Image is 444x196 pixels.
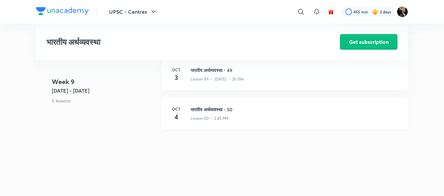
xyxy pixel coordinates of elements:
[170,112,183,122] h4: 4
[372,9,379,15] img: streak
[340,34,398,50] button: Get subscription
[191,116,229,121] p: Lesson 50 • 2:45 PM
[46,37,303,47] h3: भारतीय अर्थव्यवस्था
[397,6,408,17] img: amit tripathi
[52,87,157,95] h5: [DATE] - [DATE]
[36,7,89,15] img: Company Logo
[162,98,408,137] a: Oct4भारतीय अर्थव्यवस्था - 50Lesson 50 • 2:45 PM
[326,7,336,17] button: avatar
[191,106,400,113] h3: भारतीय अर्थव्यवस्था - 50
[328,9,334,15] img: avatar
[170,73,183,82] h4: 3
[52,77,157,87] h4: Week 9
[162,59,408,98] a: Oct3भारतीय अर्थव्यवस्था - 49Lesson 49 • [DATE] • 2h 31m
[191,76,244,82] p: Lesson 49 • [DATE] • 2h 31m
[36,7,89,17] a: Company Logo
[52,97,157,104] p: 5 lessons
[170,106,183,112] h6: Oct
[191,67,400,74] h3: भारतीय अर्थव्यवस्था - 49
[170,67,183,73] h6: Oct
[105,5,161,18] button: UPSC - Centres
